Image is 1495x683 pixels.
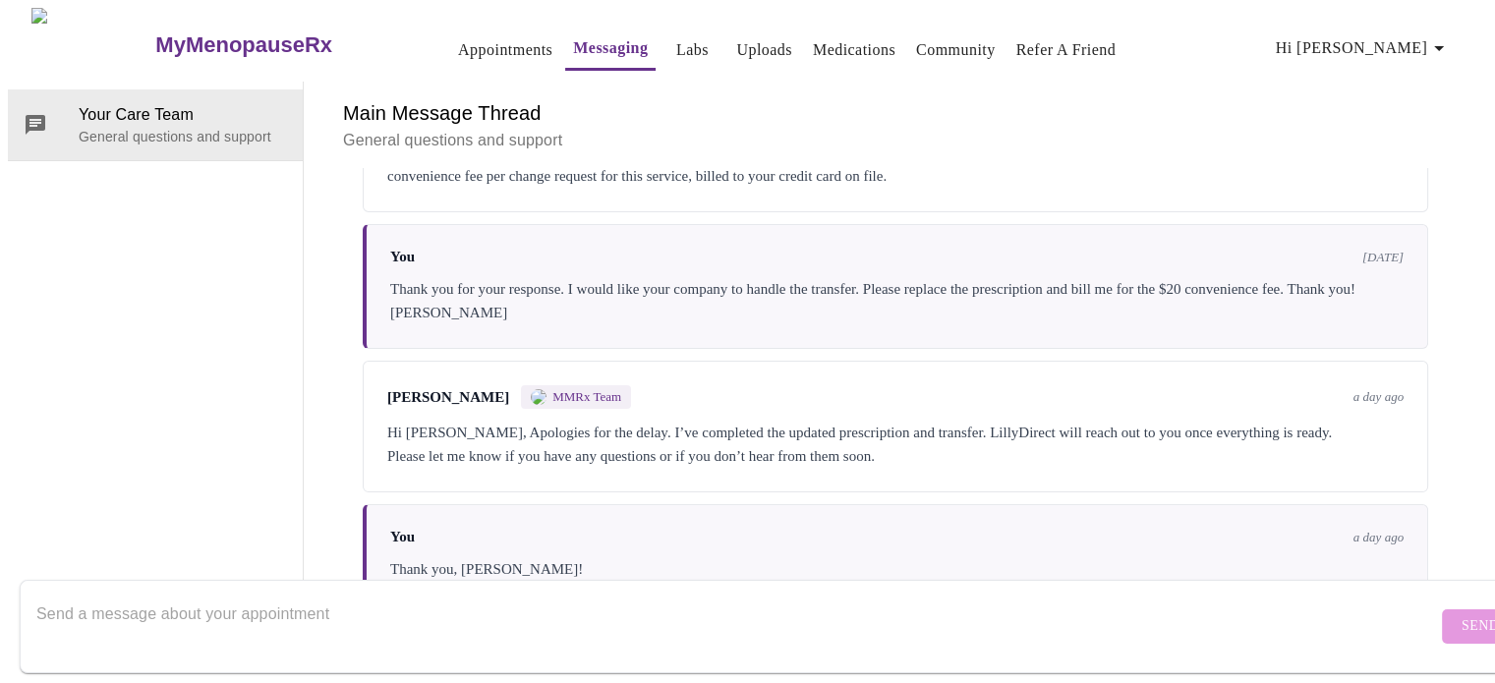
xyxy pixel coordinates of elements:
[390,249,415,265] span: You
[36,595,1437,657] textarea: Send a message about your appointment
[1016,36,1117,64] a: Refer a Friend
[531,389,546,405] img: MMRX
[1008,30,1124,70] button: Refer a Friend
[390,277,1404,324] div: Thank you for your response. I would like your company to handle the transfer. Please replace the...
[813,36,895,64] a: Medications
[343,129,1448,152] p: General questions and support
[390,529,415,545] span: You
[565,28,656,71] button: Messaging
[1276,34,1451,62] span: Hi [PERSON_NAME]
[387,389,509,406] span: [PERSON_NAME]
[31,8,153,82] img: MyMenopauseRx Logo
[1353,389,1404,405] span: a day ago
[916,36,996,64] a: Community
[908,30,1004,70] button: Community
[676,36,709,64] a: Labs
[155,32,332,58] h3: MyMenopauseRx
[728,30,800,70] button: Uploads
[450,30,560,70] button: Appointments
[1353,530,1404,545] span: a day ago
[661,30,723,70] button: Labs
[458,36,552,64] a: Appointments
[79,103,287,127] span: Your Care Team
[736,36,792,64] a: Uploads
[573,34,648,62] a: Messaging
[79,127,287,146] p: General questions and support
[387,421,1404,468] div: Hi [PERSON_NAME], Apologies for the delay. I’ve completed the updated prescription and transfer. ...
[552,389,621,405] span: MMRx Team
[805,30,903,70] button: Medications
[1362,250,1404,265] span: [DATE]
[390,557,1404,581] div: Thank you, [PERSON_NAME]!
[153,11,411,80] a: MyMenopauseRx
[343,97,1448,129] h6: Main Message Thread
[8,89,303,160] div: Your Care TeamGeneral questions and support
[1268,28,1459,68] button: Hi [PERSON_NAME]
